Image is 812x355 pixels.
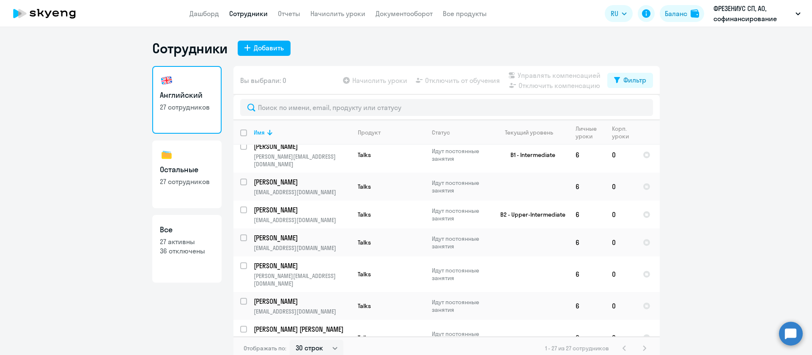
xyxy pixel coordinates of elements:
td: 0 [605,256,636,292]
p: [EMAIL_ADDRESS][DOMAIN_NAME] [254,308,351,315]
td: 6 [569,201,605,228]
div: Баланс [665,8,687,19]
button: ФРЕЗЕНИУС СП, АО, софинансирование [709,3,805,24]
p: [PERSON_NAME][EMAIL_ADDRESS][DOMAIN_NAME] [254,272,351,287]
h3: Остальные [160,164,214,175]
td: B2 - Upper-Intermediate [490,201,569,228]
p: Идут постоянные занятия [432,267,490,282]
span: Talks [358,270,371,278]
td: 0 [605,173,636,201]
p: [PERSON_NAME] [254,177,349,187]
td: 0 [605,228,636,256]
p: [PERSON_NAME][EMAIL_ADDRESS][DOMAIN_NAME] [254,336,351,351]
p: Идут постоянные занятия [432,298,490,314]
p: [EMAIL_ADDRESS][DOMAIN_NAME] [254,188,351,196]
td: 6 [569,228,605,256]
img: others [160,148,173,162]
p: ФРЕЗЕНИУС СП, АО, софинансирование [713,3,792,24]
p: 36 отключены [160,246,214,256]
a: Все продукты [443,9,487,18]
div: Текущий уровень [505,129,553,136]
span: 1 - 27 из 27 сотрудников [545,344,609,352]
div: Личные уроки [576,125,599,140]
input: Поиск по имени, email, продукту или статусу [240,99,653,116]
a: [PERSON_NAME] [254,142,351,151]
a: [PERSON_NAME] [254,205,351,215]
a: [PERSON_NAME] [254,261,351,270]
a: Дашборд [189,9,219,18]
h3: Английский [160,90,214,101]
p: 27 сотрудников [160,102,214,112]
p: [PERSON_NAME] [254,233,349,242]
td: 6 [569,173,605,201]
a: Начислить уроки [310,9,365,18]
button: Фильтр [607,73,653,88]
div: Статус [432,129,450,136]
a: Сотрудники [229,9,268,18]
p: 27 активны [160,237,214,246]
span: Вы выбрали: 0 [240,75,286,85]
div: Текущий уровень [497,129,568,136]
a: [PERSON_NAME] [PERSON_NAME] [254,325,351,334]
a: Остальные27 сотрудников [152,140,222,208]
div: Корп. уроки [612,125,630,140]
td: 0 [605,201,636,228]
p: Идут постоянные занятия [432,330,490,345]
button: Балансbalance [660,5,704,22]
span: Talks [358,211,371,218]
p: Идут постоянные занятия [432,179,490,194]
p: [PERSON_NAME] [254,205,349,215]
p: Идут постоянные занятия [432,207,490,222]
div: Имя [254,129,351,136]
td: 6 [569,292,605,320]
a: Отчеты [278,9,300,18]
div: Имя [254,129,265,136]
h3: Все [160,224,214,235]
span: Talks [358,334,371,341]
p: [PERSON_NAME] [254,142,349,151]
p: [PERSON_NAME] [PERSON_NAME] [254,325,349,334]
span: RU [611,8,618,19]
a: Все27 активны36 отключены [152,215,222,283]
p: Идут постоянные занятия [432,235,490,250]
h1: Сотрудники [152,40,228,57]
span: Talks [358,239,371,246]
div: Статус [432,129,490,136]
td: 6 [569,137,605,173]
div: Продукт [358,129,425,136]
div: Личные уроки [576,125,605,140]
a: Английский27 сотрудников [152,66,222,134]
div: Фильтр [623,75,646,85]
a: [PERSON_NAME] [254,177,351,187]
p: [EMAIL_ADDRESS][DOMAIN_NAME] [254,216,351,224]
div: Корп. уроки [612,125,636,140]
img: english [160,74,173,87]
img: balance [691,9,699,18]
p: Идут постоянные занятия [432,147,490,162]
span: Отображать по: [244,344,286,352]
button: Добавить [238,41,291,56]
p: 27 сотрудников [160,177,214,186]
p: [PERSON_NAME] [254,261,349,270]
button: RU [605,5,633,22]
td: 0 [605,292,636,320]
td: B1 - Intermediate [490,137,569,173]
span: Talks [358,151,371,159]
div: Добавить [254,43,284,53]
div: Продукт [358,129,381,136]
a: [PERSON_NAME] [254,233,351,242]
td: 6 [569,256,605,292]
a: Документооборот [376,9,433,18]
a: [PERSON_NAME] [254,297,351,306]
span: Talks [358,302,371,310]
span: Talks [358,183,371,190]
p: [EMAIL_ADDRESS][DOMAIN_NAME] [254,244,351,252]
td: 0 [605,137,636,173]
p: [PERSON_NAME] [254,297,349,306]
p: [PERSON_NAME][EMAIL_ADDRESS][DOMAIN_NAME] [254,153,351,168]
